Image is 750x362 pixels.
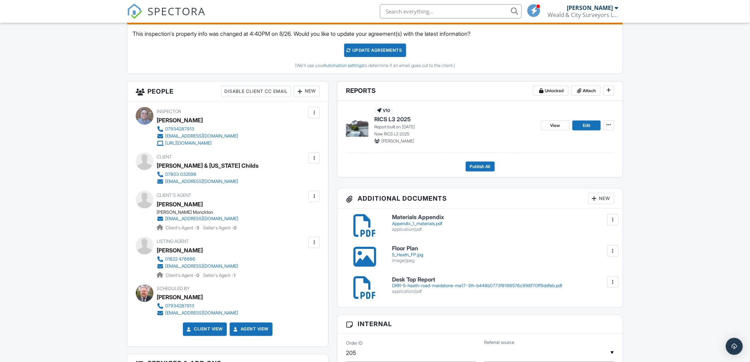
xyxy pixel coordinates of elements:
[157,286,190,291] span: Scheduled By
[157,178,253,185] a: [EMAIL_ADDRESS][DOMAIN_NAME]
[380,4,522,18] input: Search everything...
[165,216,238,222] div: [EMAIL_ADDRESS][DOMAIN_NAME]
[196,273,199,278] strong: 0
[133,63,617,68] div: (We'll use your to determine if an email goes out to the client.)
[726,338,743,355] div: Open Intercom Messenger
[221,86,291,97] div: Disable Client CC Email
[567,4,613,11] div: [PERSON_NAME]
[157,193,191,198] span: Client's Agent
[157,171,253,178] a: 07803 032598
[337,315,623,334] h3: Internal
[165,311,238,316] div: [EMAIL_ADDRESS][DOMAIN_NAME]
[165,256,195,262] div: 01622 476666
[588,193,614,204] div: New
[324,63,363,68] a: Automation settings
[157,109,181,114] span: Inspector
[157,160,258,171] div: [PERSON_NAME] & [US_STATE] Childs
[392,245,614,252] h6: Floor Plan
[294,86,320,97] div: New
[392,258,614,263] div: image/jpeg
[157,126,238,133] a: 07934287913
[346,340,363,347] label: Order ID
[157,263,238,270] a: [EMAIL_ADDRESS][DOMAIN_NAME]
[203,273,235,278] span: Seller's Agent -
[157,239,189,244] span: Listing Agent
[234,273,235,278] strong: 1
[392,277,614,295] a: Desk Top Report DRR-5-heath-road-maidstone-me17-3lh-b448b0773f8198576c998f70ff9ddfeb.pdf applicat...
[157,140,238,147] a: [URL][DOMAIN_NAME]
[548,11,619,18] div: Weald & City Surveyors Limited
[337,189,623,209] h3: Additional Documents
[185,326,223,333] a: Client View
[157,256,238,263] a: 01622 476666
[157,154,172,160] span: Client
[392,214,614,221] h6: Materials Appendix
[127,10,206,24] a: SPECTORA
[157,245,203,256] a: [PERSON_NAME]
[165,133,238,139] div: [EMAIL_ADDRESS][DOMAIN_NAME]
[157,199,203,210] a: [PERSON_NAME]
[196,225,199,230] strong: 3
[127,4,142,19] img: The Best Home Inspection Software - Spectora
[392,289,614,295] div: application/pdf
[203,225,236,230] span: Seller's Agent -
[127,24,623,73] div: This inspection's property info was changed at 4:40PM on 8/26. Would you like to update your agre...
[392,221,614,227] div: Appendix_1_materials.pdf
[157,303,238,310] a: 07934287913
[165,179,238,184] div: [EMAIL_ADDRESS][DOMAIN_NAME]
[166,273,200,278] span: Client's Agent -
[392,245,614,263] a: Floor Plan 5_Heath_FP.jpg image/jpeg
[232,326,269,333] a: Agent View
[157,292,203,303] div: [PERSON_NAME]
[392,227,614,232] div: application/pdf
[344,44,406,57] div: Update Agreements
[157,210,244,215] div: [PERSON_NAME] Monckton
[392,283,614,289] div: DRR-5-heath-road-maidstone-me17-3lh-b448b0773f8198576c998f70ff9ddfeb.pdf
[165,303,194,309] div: 07934287913
[157,115,203,126] div: [PERSON_NAME]
[166,225,200,230] span: Client's Agent -
[165,126,194,132] div: 07934287913
[157,215,238,222] a: [EMAIL_ADDRESS][DOMAIN_NAME]
[157,310,238,317] a: [EMAIL_ADDRESS][DOMAIN_NAME]
[165,172,196,177] div: 07803 032598
[157,133,238,140] a: [EMAIL_ADDRESS][DOMAIN_NAME]
[234,225,236,230] strong: 0
[127,82,328,102] h3: People
[485,340,515,346] label: Referral source
[147,4,206,18] span: SPECTORA
[392,277,614,283] h6: Desk Top Report
[165,140,212,146] div: [URL][DOMAIN_NAME]
[392,214,614,232] a: Materials Appendix Appendix_1_materials.pdf application/pdf
[392,252,614,258] div: 5_Heath_FP.jpg
[165,263,238,269] div: [EMAIL_ADDRESS][DOMAIN_NAME]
